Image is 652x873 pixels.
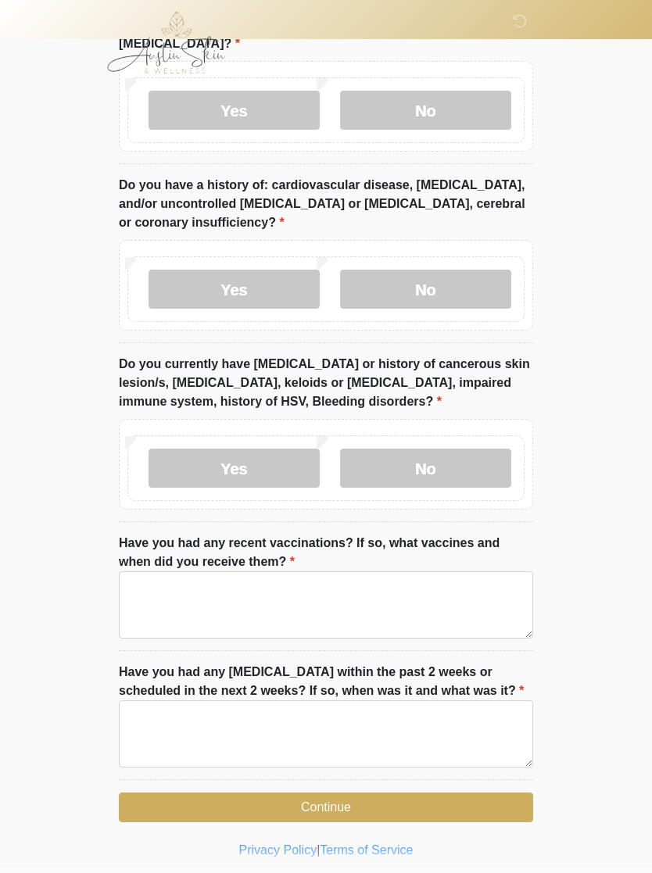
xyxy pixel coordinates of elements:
label: Have you had any [MEDICAL_DATA] within the past 2 weeks or scheduled in the next 2 weeks? If so, ... [119,664,533,701]
a: Privacy Policy [239,844,317,857]
a: | [317,844,320,857]
label: Do you have a history of: cardiovascular disease, [MEDICAL_DATA], and/or uncontrolled [MEDICAL_DA... [119,177,533,233]
label: No [340,449,511,488]
img: Austin Skin & Wellness Logo [103,12,242,74]
button: Continue [119,793,533,823]
label: No [340,270,511,309]
label: Yes [149,91,320,131]
label: Yes [149,449,320,488]
label: Do you currently have [MEDICAL_DATA] or history of cancerous skin lesion/s, [MEDICAL_DATA], keloi... [119,356,533,412]
label: Yes [149,270,320,309]
label: No [340,91,511,131]
label: Have you had any recent vaccinations? If so, what vaccines and when did you receive them? [119,535,533,572]
a: Terms of Service [320,844,413,857]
